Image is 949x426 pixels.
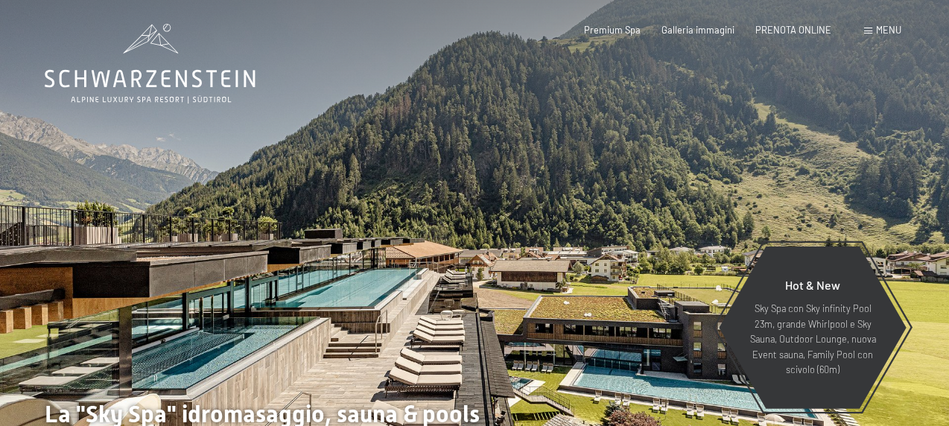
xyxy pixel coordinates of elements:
a: Galleria immagini [661,24,734,36]
a: PRENOTA ONLINE [755,24,831,36]
p: Sky Spa con Sky infinity Pool 23m, grande Whirlpool e Sky Sauna, Outdoor Lounge, nuova Event saun... [748,301,877,377]
a: Hot & New Sky Spa con Sky infinity Pool 23m, grande Whirlpool e Sky Sauna, Outdoor Lounge, nuova ... [718,246,907,410]
span: Menu [876,24,901,36]
a: Premium Spa [584,24,641,36]
span: Hot & New [785,278,840,292]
